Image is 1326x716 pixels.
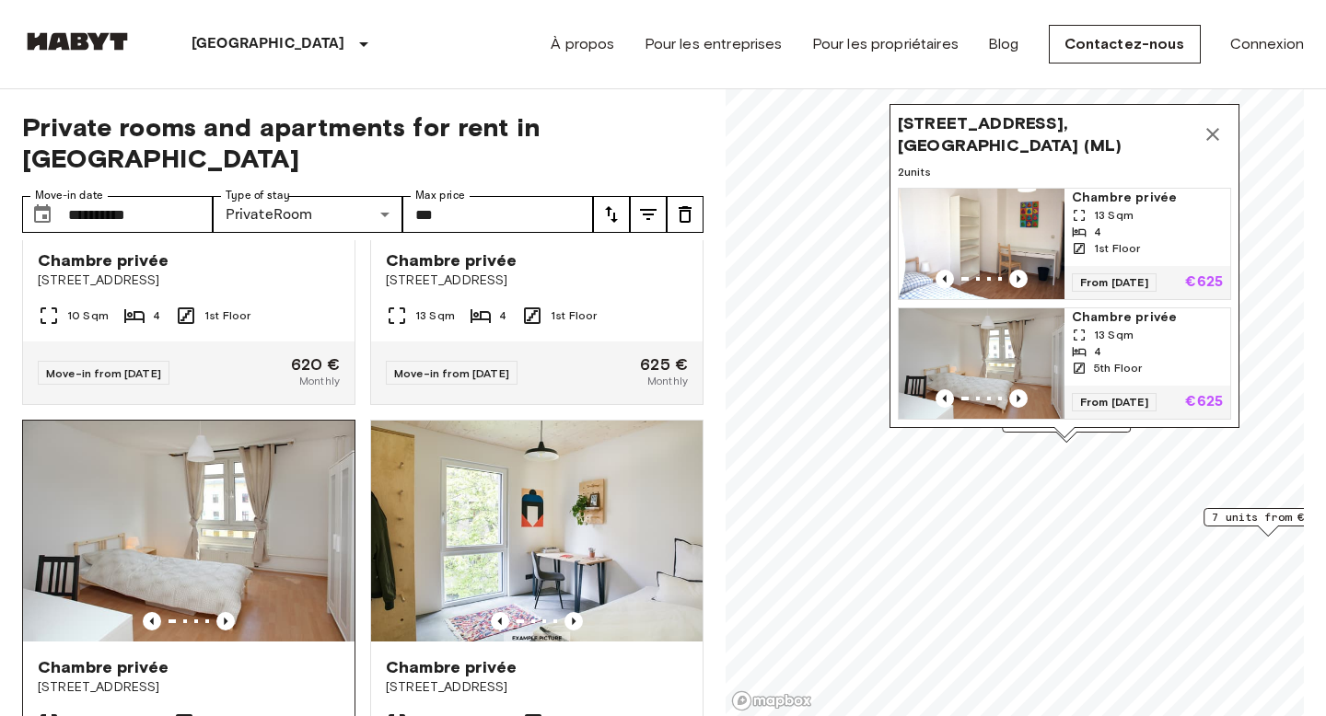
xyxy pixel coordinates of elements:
[1185,395,1223,410] p: €625
[226,188,290,203] label: Type of stay
[415,188,465,203] label: Max price
[213,196,403,233] div: PrivateRoom
[1072,189,1223,207] span: Chambre privée
[22,32,133,51] img: Habyt
[38,271,340,290] span: [STREET_ADDRESS]
[371,421,703,641] img: Marketing picture of unit DE-01-004-02Q
[645,33,783,55] a: Pour les entreprises
[499,307,506,324] span: 4
[988,33,1019,55] a: Blog
[936,389,954,408] button: Previous image
[647,373,688,389] span: Monthly
[1072,393,1157,411] span: From [DATE]
[898,188,1231,300] a: Marketing picture of unit DE-01-093-02MPrevious imagePrevious imageChambre privée13 Sqm41st Floor...
[291,356,340,373] span: 620 €
[899,189,1064,299] img: Marketing picture of unit DE-01-093-02M
[386,678,688,697] span: [STREET_ADDRESS]
[386,271,688,290] span: [STREET_ADDRESS]
[192,33,345,55] p: [GEOGRAPHIC_DATA]
[890,104,1239,438] div: Map marker
[1094,327,1134,343] span: 13 Sqm
[1185,275,1223,290] p: €625
[22,111,704,174] span: Private rooms and apartments for rent in [GEOGRAPHIC_DATA]
[204,307,250,324] span: 1st Floor
[1230,33,1304,55] a: Connexion
[216,612,235,630] button: Previous image
[898,164,1231,180] span: 2 units
[898,112,1194,156] span: [STREET_ADDRESS], [GEOGRAPHIC_DATA] (ML)
[564,612,583,630] button: Previous image
[1094,224,1101,240] span: 4
[1072,308,1223,327] span: Chambre privée
[1094,207,1134,224] span: 13 Sqm
[38,656,169,678] span: Chambre privée
[153,307,160,324] span: 4
[38,678,340,697] span: [STREET_ADDRESS]
[23,421,355,641] img: Marketing picture of unit DE-01-193-03M
[299,373,340,389] span: Monthly
[630,196,667,233] button: tune
[38,249,169,271] span: Chambre privée
[46,366,161,380] span: Move-in from [DATE]
[551,307,597,324] span: 1st Floor
[35,188,103,203] label: Move-in date
[812,33,959,55] a: Pour les propriétaires
[67,307,109,324] span: 10 Sqm
[491,612,509,630] button: Previous image
[143,612,161,630] button: Previous image
[593,196,630,233] button: tune
[1094,240,1140,257] span: 1st Floor
[1049,25,1201,64] a: Contactez-nous
[731,690,812,711] a: Mapbox logo
[386,249,517,271] span: Chambre privée
[24,196,61,233] button: Choose date, selected date is 1 Jan 2026
[1009,389,1028,408] button: Previous image
[415,307,455,324] span: 13 Sqm
[1072,273,1157,292] span: From [DATE]
[667,196,704,233] button: tune
[551,33,614,55] a: À propos
[1094,343,1101,360] span: 4
[1094,360,1142,376] span: 5th Floor
[394,366,509,380] span: Move-in from [DATE]
[898,307,1231,420] a: Marketing picture of unit DE-01-193-03MPrevious imagePrevious imageChambre privée13 Sqm45th Floor...
[1009,270,1028,288] button: Previous image
[899,308,1064,419] img: Marketing picture of unit DE-01-193-03M
[640,356,688,373] span: 625 €
[386,656,517,678] span: Chambre privée
[1212,509,1324,525] span: 7 units from €720
[936,270,954,288] button: Previous image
